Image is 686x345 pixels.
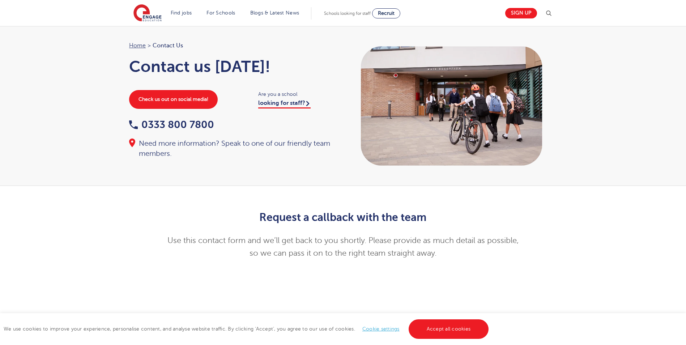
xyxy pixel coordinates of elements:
[258,100,311,108] a: looking for staff?
[409,319,489,339] a: Accept all cookies
[129,119,214,130] a: 0333 800 7800
[206,10,235,16] a: For Schools
[129,41,336,50] nav: breadcrumb
[324,11,371,16] span: Schools looking for staff
[505,8,537,18] a: Sign up
[129,42,146,49] a: Home
[129,57,336,76] h1: Contact us [DATE]!
[133,4,162,22] img: Engage Education
[171,10,192,16] a: Find jobs
[362,326,400,332] a: Cookie settings
[258,90,336,98] span: Are you a school
[129,90,218,109] a: Check us out on social media!
[153,41,183,50] span: Contact Us
[372,8,400,18] a: Recruit
[378,10,395,16] span: Recruit
[250,10,299,16] a: Blogs & Latest News
[148,42,151,49] span: >
[4,326,490,332] span: We use cookies to improve your experience, personalise content, and analyse website traffic. By c...
[129,139,336,159] div: Need more information? Speak to one of our friendly team members.
[167,236,519,257] span: Use this contact form and we’ll get back to you shortly. Please provide as much detail as possibl...
[166,211,520,223] h2: Request a callback with the team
